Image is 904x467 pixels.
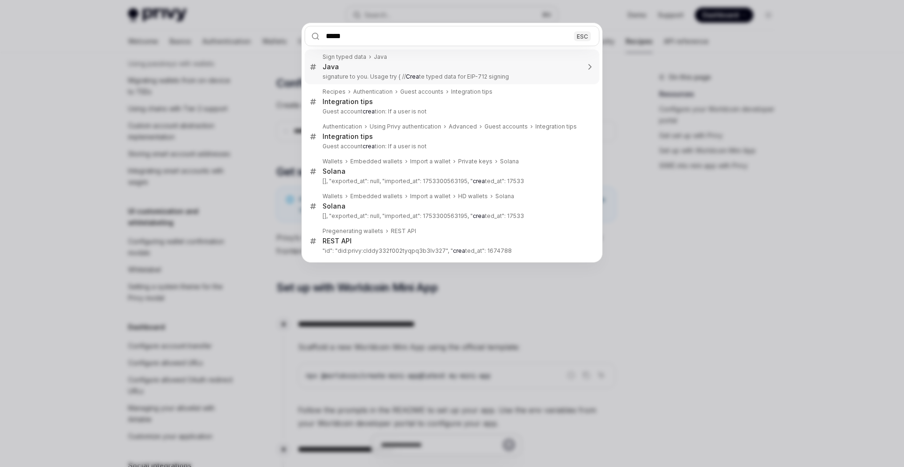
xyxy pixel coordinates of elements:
div: Integration tips [323,132,373,141]
div: Sign typed data [323,53,366,61]
b: crea [363,143,375,150]
p: "id": "did:privy:clddy332f002tyqpq3b3lv327", " ted_at": 1674788 [323,247,580,255]
div: Recipes [323,88,346,96]
b: crea [453,247,465,254]
div: Solana [500,158,519,165]
p: Guest account tion: If a user is not [323,108,580,115]
div: Advanced [449,123,477,130]
div: Integration tips [323,97,373,106]
p: [], "exported_at": null, "imported_at": 1753300563195, " ted_at": 17533 [323,212,580,220]
div: Integration tips [535,123,577,130]
div: REST API [391,227,416,235]
div: Solana [323,167,346,176]
div: Pregenerating wallets [323,227,383,235]
div: HD wallets [458,193,488,200]
p: Guest account tion: If a user is not [323,143,580,150]
div: Import a wallet [410,158,451,165]
div: Embedded wallets [350,193,403,200]
div: Embedded wallets [350,158,403,165]
b: crea [473,212,485,219]
div: Solana [323,202,346,210]
p: [], "exported_at": null, "imported_at": 1753300563195, " ted_at": 17533 [323,177,580,185]
div: Wallets [323,193,343,200]
b: crea [473,177,485,185]
div: Authentication [353,88,393,96]
div: Integration tips [451,88,492,96]
div: Java [323,63,339,71]
b: crea [363,108,375,115]
div: Guest accounts [484,123,528,130]
b: Crea [406,73,419,80]
div: Guest accounts [400,88,444,96]
div: Java [374,53,387,61]
div: Private keys [458,158,492,165]
p: signature to you. Usage try { // te typed data for EIP-712 signing [323,73,580,81]
div: Authentication [323,123,362,130]
div: ESC [574,31,591,41]
div: Solana [495,193,514,200]
div: REST API [323,237,352,245]
div: Import a wallet [410,193,451,200]
div: Using Privy authentication [370,123,441,130]
div: Wallets [323,158,343,165]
